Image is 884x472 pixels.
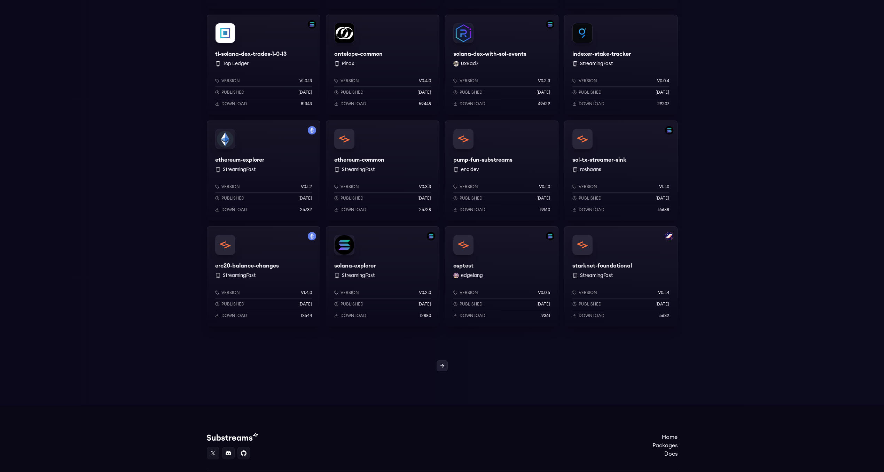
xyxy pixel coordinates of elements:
a: pump-fun-substreamspump-fun-substreams enoldevVersionv0.1.0Published[DATE]Download19160 [445,121,558,221]
p: [DATE] [417,195,431,201]
p: 26728 [419,207,431,212]
p: Published [221,301,244,307]
p: Published [221,90,244,95]
p: Published [341,195,363,201]
p: [DATE] [417,90,431,95]
button: Pinax [342,60,354,67]
a: antelope-commonantelope-common PinaxVersionv0.4.0Published[DATE]Download59448 [326,15,439,115]
p: Download [460,207,485,212]
p: Published [221,195,244,201]
p: Download [579,313,604,318]
a: Filter by solana networkosptestosptestedgelang edgelangVersionv0.0.5Published[DATE]Download9361 [445,226,558,327]
img: Filter by starknet network [665,232,673,240]
p: v0.0.4 [657,78,669,84]
p: Version [579,78,597,84]
p: 16688 [658,207,669,212]
p: v0.2.0 [419,290,431,295]
p: [DATE] [298,195,312,201]
p: Download [341,207,366,212]
p: [DATE] [417,301,431,307]
p: Published [579,301,602,307]
a: Filter by solana networksolana-dex-with-sol-eventssolana-dex-with-sol-events0xRad7 0xRad7Versionv... [445,15,558,115]
p: 5632 [659,313,669,318]
p: v1.0.13 [299,78,312,84]
p: [DATE] [537,90,550,95]
img: Filter by solana network [546,232,554,240]
img: Filter by mainnet network [308,126,316,134]
p: Version [341,78,359,84]
button: StreamingFast [342,166,375,173]
p: 19160 [540,207,550,212]
p: Download [579,207,604,212]
a: Filter by mainnet networkethereum-explorerethereum-explorer StreamingFastVersionv0.1.2Published[D... [207,121,320,221]
p: v0.1.2 [301,184,312,189]
a: Docs [652,450,678,458]
p: Download [341,101,366,107]
a: Home [652,433,678,441]
p: v0.2.3 [538,78,550,84]
p: Download [341,313,366,318]
p: Version [341,290,359,295]
p: [DATE] [656,195,669,201]
p: Version [460,290,478,295]
p: Download [579,101,604,107]
button: 0xRad7 [461,60,478,67]
p: 29207 [657,101,669,107]
p: [DATE] [537,195,550,201]
p: [DATE] [298,301,312,307]
button: StreamingFast [223,272,256,279]
p: Version [221,78,240,84]
p: [DATE] [656,301,669,307]
p: 26732 [300,207,312,212]
a: Filter by solana networksolana-explorersolana-explorer StreamingFastVersionv0.2.0Published[DATE]D... [326,226,439,327]
p: v0.4.0 [419,78,431,84]
button: edgelang [461,272,483,279]
p: Version [221,184,240,189]
a: Filter by solana networksol-tx-streamer-sinksol-tx-streamer-sink roshaansVersionv1.1.0Published[D... [564,121,678,221]
p: [DATE] [537,301,550,307]
p: v1.1.0 [659,184,669,189]
a: Packages [652,441,678,450]
p: [DATE] [656,90,669,95]
img: Filter by mainnet network [308,232,316,240]
p: Version [460,184,478,189]
p: Published [341,301,363,307]
p: v0.1.4 [658,290,669,295]
p: 12880 [420,313,431,318]
p: v0.3.3 [419,184,431,189]
p: Version [460,78,478,84]
p: Download [460,313,485,318]
img: Filter by solana network [427,232,435,240]
p: [DATE] [298,90,312,95]
img: Filter by solana network [546,20,554,29]
img: Filter by solana network [665,126,673,134]
p: 9361 [541,313,550,318]
p: Published [460,301,483,307]
p: 49629 [538,101,550,107]
button: StreamingFast [223,166,256,173]
p: Published [460,195,483,201]
a: Filter by mainnet networkerc20-balance-changeserc20-balance-changes StreamingFastVersionv1.4.0Pub... [207,226,320,327]
p: Download [221,207,247,212]
a: ethereum-commonethereum-common StreamingFastVersionv0.3.3Published[DATE]Download26728 [326,121,439,221]
a: Filter by starknet networkstarknet-foundationalstarknet-foundational StreamingFastVersionv0.1.4Pu... [564,226,678,327]
p: Published [341,90,363,95]
p: Version [221,290,240,295]
p: 59448 [419,101,431,107]
p: Version [579,184,597,189]
p: Download [460,101,485,107]
a: indexer-stake-trackerindexer-stake-tracker StreamingFastVersionv0.0.4Published[DATE]Download29207 [564,15,678,115]
a: Filter by solana networktl-solana-dex-trades-1-0-13tl-solana-dex-trades-1-0-13 Top LedgerVersionv... [207,15,320,115]
p: Version [579,290,597,295]
button: StreamingFast [580,272,613,279]
button: StreamingFast [580,60,613,67]
p: Download [221,101,247,107]
p: v0.1.0 [539,184,550,189]
p: Version [341,184,359,189]
button: StreamingFast [342,272,375,279]
button: roshaans [580,166,601,173]
img: Filter by solana network [308,20,316,29]
p: 81343 [301,101,312,107]
p: Published [460,90,483,95]
p: 13544 [301,313,312,318]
